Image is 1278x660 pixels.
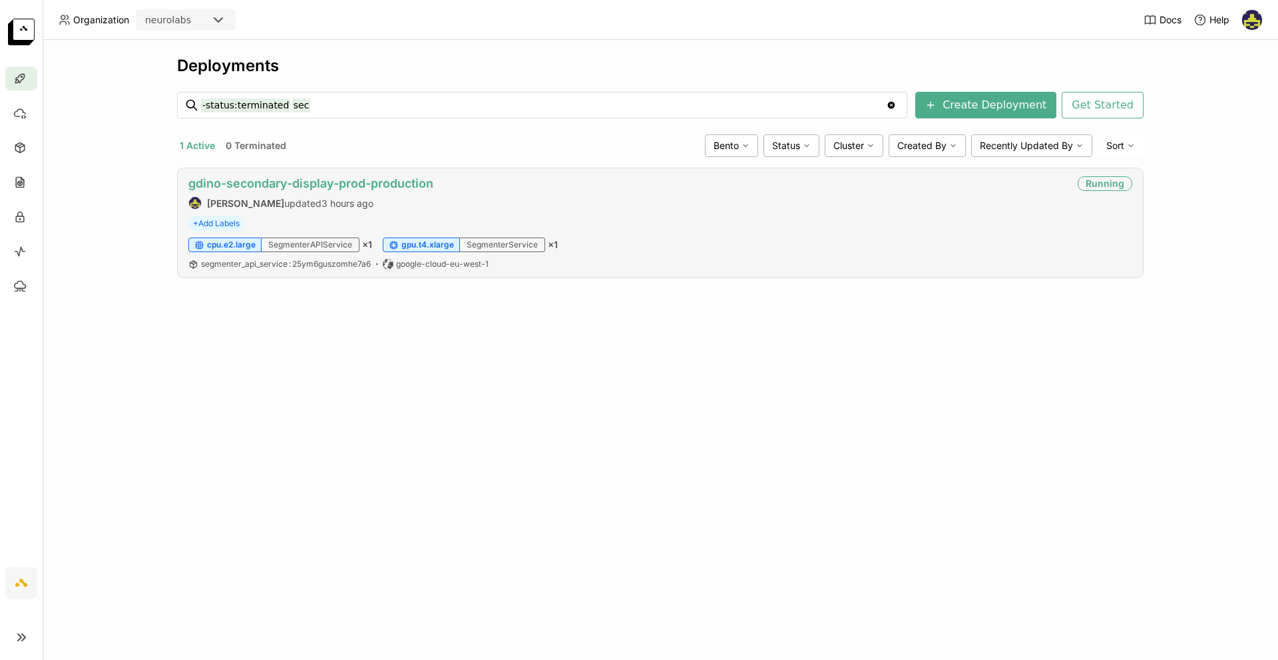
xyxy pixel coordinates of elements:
[73,14,129,26] span: Organization
[201,259,371,269] a: segmenter_api_service:25ym6guszomhe7a6
[192,14,194,27] input: Selected neurolabs.
[189,197,201,209] img: Farouk Ghallabi
[201,259,371,269] span: segmenter_api_service 25ym6guszomhe7a6
[889,134,966,157] div: Created By
[321,198,373,209] span: 3 hours ago
[188,216,244,231] span: +Add Labels
[1242,10,1262,30] img: Farouk Ghallabi
[201,94,886,116] input: Search
[714,140,739,152] span: Bento
[207,240,256,250] span: cpu.e2.large
[825,134,883,157] div: Cluster
[1078,176,1132,191] div: Running
[548,239,558,251] span: × 1
[289,259,291,269] span: :
[396,259,489,269] span: google-cloud-eu-west-1
[1193,13,1229,27] div: Help
[401,240,454,250] span: gpu.t4.xlarge
[833,140,864,152] span: Cluster
[772,140,800,152] span: Status
[1106,140,1124,152] span: Sort
[886,100,897,110] svg: Clear value
[1160,14,1181,26] span: Docs
[971,134,1092,157] div: Recently Updated By
[145,13,191,27] div: neurolabs
[262,238,359,252] div: SegmenterAPIService
[188,176,433,190] a: gdino-secondary-display-prod-production
[1098,134,1144,157] div: Sort
[207,198,284,209] strong: [PERSON_NAME]
[177,56,1144,76] div: Deployments
[915,92,1056,118] button: Create Deployment
[362,239,372,251] span: × 1
[980,140,1073,152] span: Recently Updated By
[8,19,35,45] img: logo
[460,238,545,252] div: SegmenterService
[223,137,289,154] button: 0 Terminated
[897,140,947,152] span: Created By
[177,137,218,154] button: 1 Active
[188,196,433,210] div: updated
[763,134,819,157] div: Status
[705,134,758,157] div: Bento
[1062,92,1144,118] button: Get Started
[1209,14,1229,26] span: Help
[1144,13,1181,27] a: Docs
